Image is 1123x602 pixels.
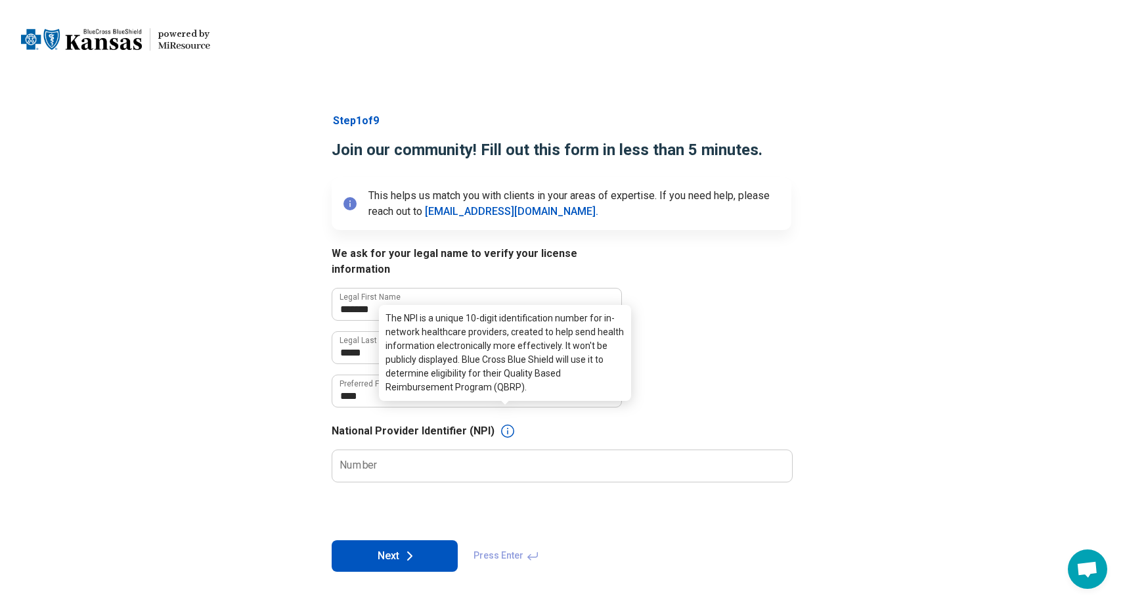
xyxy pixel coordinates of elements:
p: This helps us match you with clients in your areas of expertise. If you need help, please reach o... [368,188,781,220]
label: Number [340,460,378,471]
label: Legal Last Name [340,336,401,344]
div: powered by [158,28,210,40]
legend: We ask for your legal name to verify your license information [332,246,621,277]
img: Blue Cross Blue Shield Kansas [21,24,142,55]
label: Preferred First Name (optional) [340,380,451,388]
div: The NPI is a unique 10-digit identification number for in-network healthcare providers, created t... [379,305,631,401]
h1: Join our community! Fill out this form in less than 5 minutes. [332,139,791,162]
span: Press Enter [466,540,547,572]
p: Step 1 of 9 [332,113,791,129]
a: [EMAIL_ADDRESS][DOMAIN_NAME]. [425,205,598,218]
button: Next [332,540,458,572]
a: Blue Cross Blue Shield Kansaspowered by [21,24,210,55]
div: Open chat [1068,549,1107,589]
legend: National Provider Identifier (NPI) [332,423,495,439]
label: Legal First Name [340,293,401,301]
